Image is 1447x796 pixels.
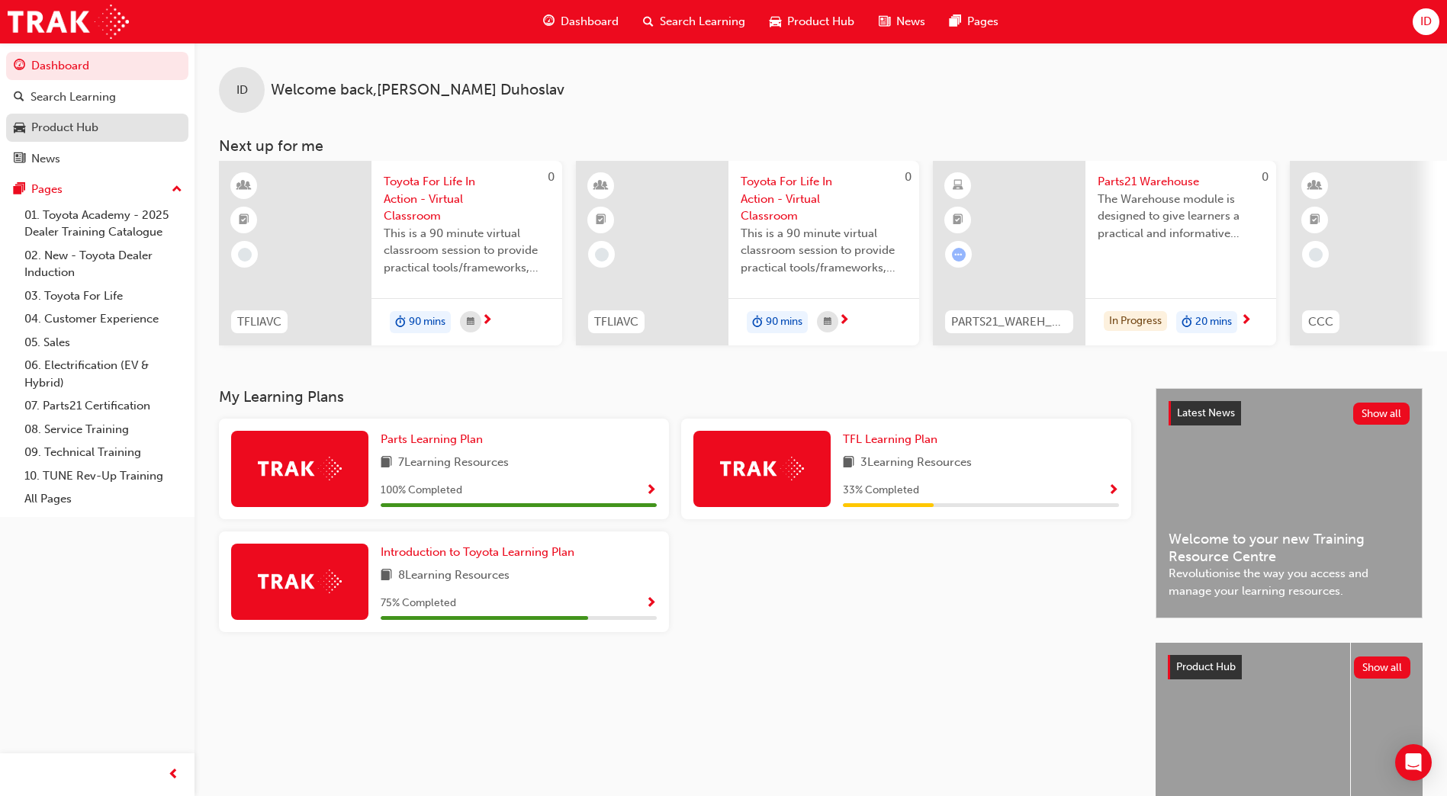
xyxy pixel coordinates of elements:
[6,83,188,111] a: Search Learning
[843,454,854,473] span: book-icon
[14,59,25,73] span: guage-icon
[631,6,757,37] a: search-iconSearch Learning
[757,6,867,37] a: car-iconProduct Hub
[967,13,998,30] span: Pages
[1353,403,1410,425] button: Show all
[381,431,489,448] a: Parts Learning Plan
[950,12,961,31] span: pages-icon
[18,441,188,464] a: 09. Technical Training
[531,6,631,37] a: guage-iconDashboard
[951,313,1067,331] span: PARTS21_WAREH_N1021_EL
[905,170,912,184] span: 0
[576,161,919,345] a: 0TFLIAVCToyota For Life In Action - Virtual ClassroomThis is a 90 minute virtual classroom sessio...
[741,225,907,277] span: This is a 90 minute virtual classroom session to provide practical tools/frameworks, behaviours a...
[1308,313,1333,331] span: CCC
[953,210,963,230] span: booktick-icon
[933,161,1276,345] a: 0PARTS21_WAREH_N1021_ELParts21 WarehouseThe Warehouse module is designed to give learners a pract...
[237,313,281,331] span: TFLIAVC
[1156,388,1423,618] a: Latest NewsShow allWelcome to your new Training Resource CentreRevolutionise the way you access a...
[1169,565,1410,599] span: Revolutionise the way you access and manage your learning resources.
[6,175,188,204] button: Pages
[14,121,25,135] span: car-icon
[6,49,188,175] button: DashboardSearch LearningProduct HubNews
[6,145,188,173] a: News
[14,183,25,197] span: pages-icon
[787,13,854,30] span: Product Hub
[384,225,550,277] span: This is a 90 minute virtual classroom session to provide practical tools/frameworks, behaviours a...
[1413,8,1439,35] button: ID
[1420,13,1432,30] span: ID
[219,161,562,345] a: 0TFLIAVCToyota For Life In Action - Virtual ClassroomThis is a 90 minute virtual classroom sessio...
[239,176,249,196] span: learningResourceType_INSTRUCTOR_LED-icon
[741,173,907,225] span: Toyota For Life In Action - Virtual Classroom
[1168,655,1410,679] a: Product HubShow all
[381,544,580,561] a: Introduction to Toyota Learning Plan
[867,6,937,37] a: news-iconNews
[1262,170,1269,184] span: 0
[18,284,188,308] a: 03. Toyota For Life
[543,12,555,31] span: guage-icon
[1309,248,1323,262] span: learningRecordVerb_NONE-icon
[594,313,638,331] span: TFLIAVC
[381,545,574,559] span: Introduction to Toyota Learning Plan
[596,176,606,196] span: learningResourceType_INSTRUCTOR_LED-icon
[1195,313,1232,331] span: 20 mins
[1354,656,1411,679] button: Show all
[1108,481,1119,500] button: Show Progress
[843,432,937,446] span: TFL Learning Plan
[1098,173,1264,191] span: Parts21 Warehouse
[31,150,60,168] div: News
[6,52,188,80] a: Dashboard
[1310,210,1320,230] span: booktick-icon
[18,394,188,418] a: 07. Parts21 Certification
[766,313,802,331] span: 90 mins
[824,313,831,332] span: calendar-icon
[645,597,657,611] span: Show Progress
[409,313,445,331] span: 90 mins
[31,119,98,136] div: Product Hub
[843,482,919,499] span: 33 % Completed
[467,313,474,332] span: calendar-icon
[660,13,745,30] span: Search Learning
[238,248,252,262] span: learningRecordVerb_NONE-icon
[381,432,483,446] span: Parts Learning Plan
[219,388,1131,406] h3: My Learning Plans
[31,181,63,198] div: Pages
[18,244,188,284] a: 02. New - Toyota Dealer Induction
[18,354,188,394] a: 06. Electrification (EV & Hybrid)
[953,176,963,196] span: learningResourceType_ELEARNING-icon
[168,766,179,785] span: prev-icon
[172,180,182,200] span: up-icon
[596,210,606,230] span: booktick-icon
[645,481,657,500] button: Show Progress
[1182,313,1192,332] span: duration-icon
[838,314,850,328] span: next-icon
[481,314,493,328] span: next-icon
[1169,401,1410,425] a: Latest NewsShow all
[1169,531,1410,565] span: Welcome to your new Training Resource Centre
[384,173,550,225] span: Toyota For Life In Action - Virtual Classroom
[14,152,25,166] span: news-icon
[381,482,462,499] span: 100 % Completed
[720,457,804,480] img: Trak
[18,464,188,488] a: 10. TUNE Rev-Up Training
[1108,484,1119,498] span: Show Progress
[561,13,619,30] span: Dashboard
[271,82,564,99] span: Welcome back , [PERSON_NAME] Duhoslav
[18,487,188,511] a: All Pages
[843,431,944,448] a: TFL Learning Plan
[381,595,456,612] span: 75 % Completed
[1240,314,1252,328] span: next-icon
[398,567,510,586] span: 8 Learning Resources
[236,82,248,99] span: ID
[8,5,129,39] img: Trak
[18,204,188,244] a: 01. Toyota Academy - 2025 Dealer Training Catalogue
[1395,744,1432,781] div: Open Intercom Messenger
[643,12,654,31] span: search-icon
[1104,311,1167,332] div: In Progress
[398,454,509,473] span: 7 Learning Resources
[645,484,657,498] span: Show Progress
[258,457,342,480] img: Trak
